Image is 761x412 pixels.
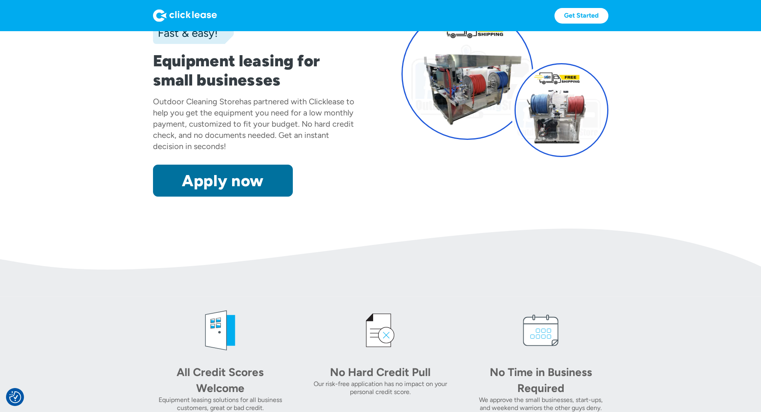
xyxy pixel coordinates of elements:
[153,396,288,412] div: Equipment leasing solutions for all business customers, great or bad credit.
[153,97,354,151] div: has partnered with Clicklease to help you get the equipment you need for a low monthly payment, c...
[153,51,360,90] h1: Equipment leasing for small businesses
[153,165,293,197] a: Apply now
[9,391,21,403] button: Consent Preferences
[313,380,448,396] div: Our risk-free application has no impact on your personal credit score.
[9,391,21,403] img: Revisit consent button
[554,8,608,24] a: Get Started
[164,364,276,396] div: All Credit Scores Welcome
[485,364,597,396] div: No Time in Business Required
[153,25,218,41] div: Fast & easy!
[153,97,239,106] div: Outdoor Cleaning Store
[356,307,404,354] img: credit icon
[153,9,217,22] img: Logo
[324,364,436,380] div: No Hard Credit Pull
[196,307,244,354] img: welcome icon
[473,396,608,412] div: We approve the small businesses, start-ups, and weekend warriors the other guys deny.
[517,307,565,354] img: calendar icon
